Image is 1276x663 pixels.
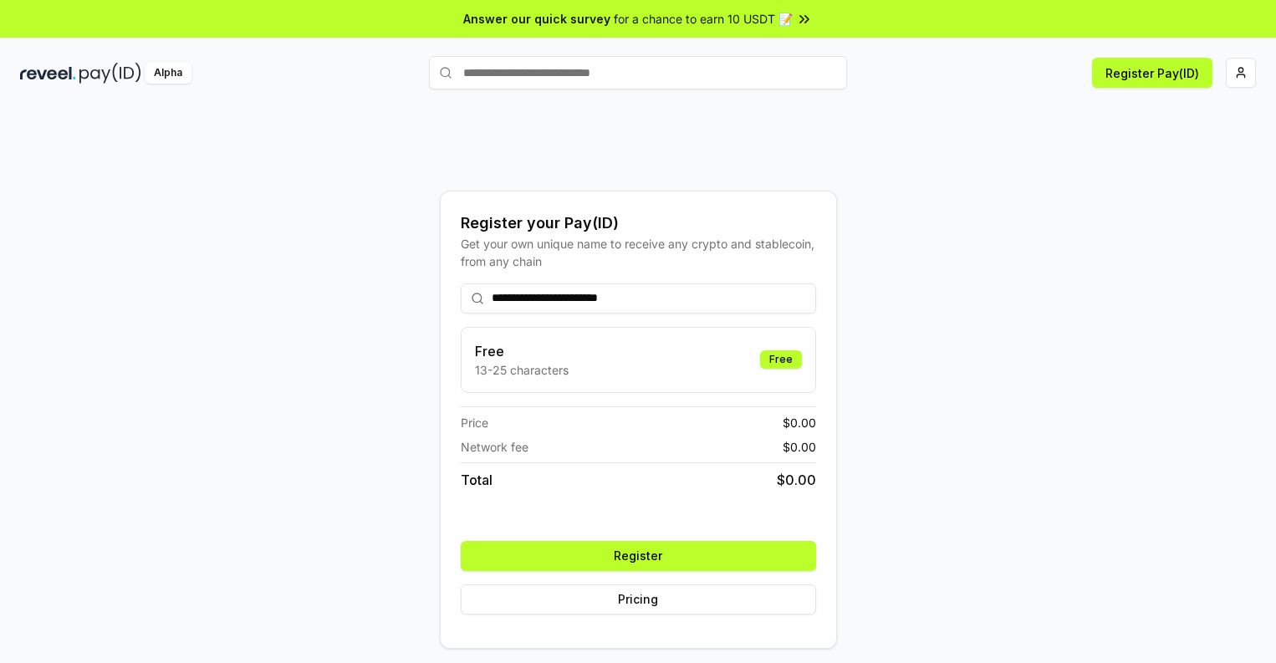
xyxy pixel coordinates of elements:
[461,438,528,456] span: Network fee
[777,470,816,490] span: $ 0.00
[461,541,816,571] button: Register
[461,212,816,235] div: Register your Pay(ID)
[20,63,76,84] img: reveel_dark
[461,235,816,270] div: Get your own unique name to receive any crypto and stablecoin, from any chain
[1092,58,1212,88] button: Register Pay(ID)
[145,63,191,84] div: Alpha
[760,350,802,369] div: Free
[461,414,488,431] span: Price
[79,63,141,84] img: pay_id
[783,438,816,456] span: $ 0.00
[461,470,493,490] span: Total
[614,10,793,28] span: for a chance to earn 10 USDT 📝
[475,341,569,361] h3: Free
[475,361,569,379] p: 13-25 characters
[461,584,816,615] button: Pricing
[783,414,816,431] span: $ 0.00
[463,10,610,28] span: Answer our quick survey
